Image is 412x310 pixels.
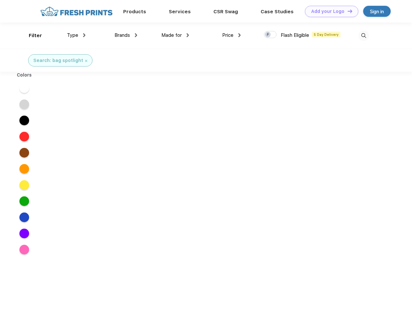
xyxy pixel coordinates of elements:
[358,30,369,41] img: desktop_search.svg
[12,72,37,78] div: Colors
[135,33,137,37] img: dropdown.png
[33,57,83,64] div: Search: bag spotlight
[312,32,341,37] span: 5 Day Delivery
[67,32,78,38] span: Type
[238,33,241,37] img: dropdown.png
[161,32,182,38] span: Made for
[114,32,130,38] span: Brands
[38,6,114,17] img: fo%20logo%202.webp
[363,6,391,17] a: Sign in
[123,9,146,15] a: Products
[311,9,344,14] div: Add your Logo
[85,60,87,62] img: filter_cancel.svg
[222,32,233,38] span: Price
[281,32,309,38] span: Flash Eligible
[348,9,352,13] img: DT
[370,8,384,15] div: Sign in
[29,32,42,39] div: Filter
[83,33,85,37] img: dropdown.png
[187,33,189,37] img: dropdown.png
